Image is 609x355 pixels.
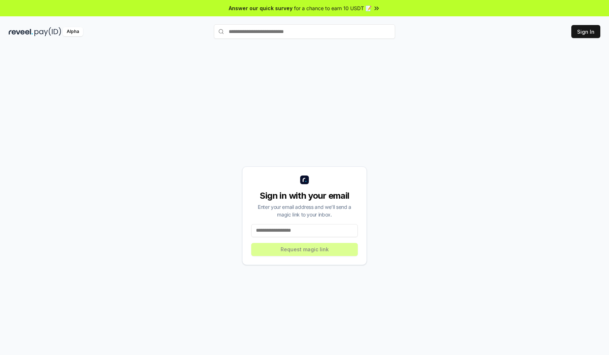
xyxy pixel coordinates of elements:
[34,27,61,36] img: pay_id
[251,203,358,218] div: Enter your email address and we’ll send a magic link to your inbox.
[229,4,293,12] span: Answer our quick survey
[9,27,33,36] img: reveel_dark
[294,4,372,12] span: for a chance to earn 10 USDT 📝
[63,27,83,36] div: Alpha
[251,190,358,202] div: Sign in with your email
[571,25,600,38] button: Sign In
[300,176,309,184] img: logo_small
